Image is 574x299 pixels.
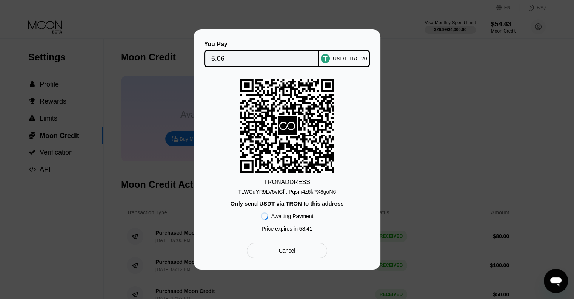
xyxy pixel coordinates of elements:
div: Only send USDT via TRON to this address [230,200,343,207]
div: USDT TRC-20 [333,56,367,62]
div: You PayUSDT TRC-20 [205,41,369,67]
div: TLWCqYR9LV5vtCf...Pqsm4z6kPX8goN6 [238,189,336,195]
iframe: Button to launch messaging window [544,269,568,293]
div: TRON ADDRESS [264,179,310,186]
div: You Pay [204,41,319,48]
span: 58 : 41 [299,226,312,232]
div: Price expires in [262,226,312,232]
div: Cancel [279,247,295,254]
div: TLWCqYR9LV5vtCf...Pqsm4z6kPX8goN6 [238,186,336,195]
div: Awaiting Payment [271,213,314,219]
div: Cancel [247,243,327,258]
